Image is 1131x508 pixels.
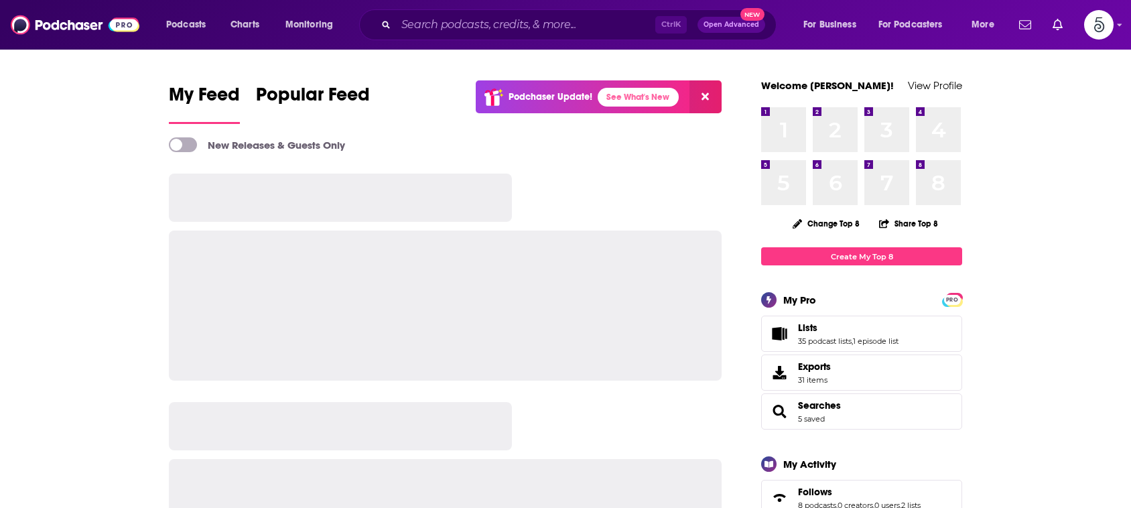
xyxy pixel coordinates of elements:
span: Popular Feed [256,83,370,114]
a: Searches [798,399,841,411]
a: Popular Feed [256,83,370,124]
span: Exports [798,361,831,373]
a: Lists [798,322,899,334]
span: PRO [944,295,960,305]
button: open menu [794,14,873,36]
div: My Pro [783,294,816,306]
button: open menu [157,14,223,36]
a: 35 podcast lists [798,336,852,346]
a: New Releases & Guests Only [169,137,345,152]
a: View Profile [908,79,962,92]
span: Ctrl K [655,16,687,34]
button: Open AdvancedNew [697,17,765,33]
span: Lists [798,322,817,334]
span: My Feed [169,83,240,114]
button: Show profile menu [1084,10,1114,40]
a: Searches [766,402,793,421]
a: My Feed [169,83,240,124]
a: PRO [944,294,960,304]
span: 31 items [798,375,831,385]
a: Show notifications dropdown [1014,13,1037,36]
button: open menu [962,14,1011,36]
a: 5 saved [798,414,825,424]
span: Monitoring [285,15,333,34]
a: See What's New [598,88,679,107]
span: New [740,8,764,21]
img: Podchaser - Follow, Share and Rate Podcasts [11,12,139,38]
button: open menu [870,14,962,36]
span: Logged in as Spiral5-G2 [1084,10,1114,40]
input: Search podcasts, credits, & more... [396,14,655,36]
button: Share Top 8 [878,210,939,237]
span: For Podcasters [878,15,943,34]
div: Search podcasts, credits, & more... [372,9,789,40]
span: , [852,336,853,346]
a: Follows [798,486,921,498]
span: More [972,15,994,34]
span: Podcasts [166,15,206,34]
span: Open Advanced [704,21,759,28]
a: Show notifications dropdown [1047,13,1068,36]
span: Follows [798,486,832,498]
span: Exports [766,363,793,382]
a: Charts [222,14,267,36]
span: Lists [761,316,962,352]
div: My Activity [783,458,836,470]
button: open menu [276,14,350,36]
a: 1 episode list [853,336,899,346]
span: Searches [761,393,962,430]
img: User Profile [1084,10,1114,40]
a: Follows [766,489,793,507]
p: Podchaser Update! [509,91,592,103]
a: Welcome [PERSON_NAME]! [761,79,894,92]
span: For Business [803,15,856,34]
a: Exports [761,355,962,391]
span: Charts [230,15,259,34]
a: Create My Top 8 [761,247,962,265]
button: Change Top 8 [785,215,868,232]
a: Lists [766,324,793,343]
